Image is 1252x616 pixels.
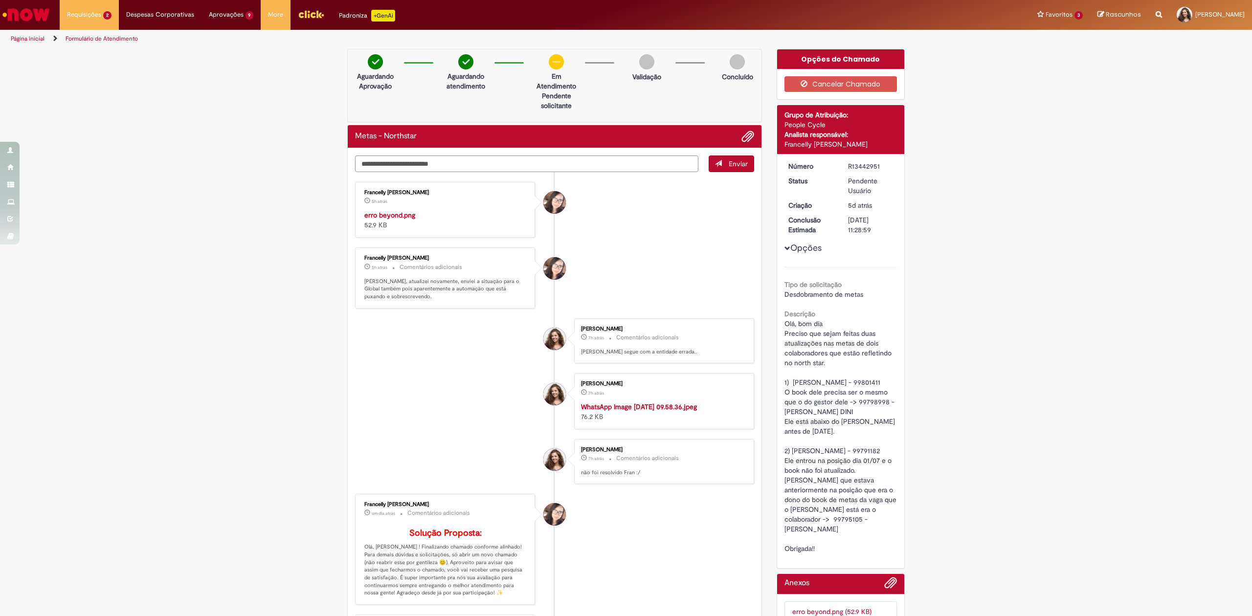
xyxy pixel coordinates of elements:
img: click_logo_yellow_360x200.png [298,7,324,22]
div: [PERSON_NAME] [581,381,744,387]
div: 25/08/2025 09:15:53 [848,200,894,210]
a: erro beyond.png [364,211,415,220]
span: Enviar [729,159,748,168]
button: Adicionar anexos [741,130,754,143]
span: 2 [103,11,112,20]
span: 3 [1074,11,1083,20]
div: Francelly Emilly Lucas [543,191,566,214]
time: 29/08/2025 10:06:00 [588,456,604,462]
div: Analista responsável: [784,130,897,139]
div: Ana Flavia Justino [543,448,566,471]
div: [PERSON_NAME] [581,326,744,332]
p: Aguardando Aprovação [352,71,399,91]
h2: Metas - Northstar Histórico de tíquete [355,132,417,141]
button: Cancelar Chamado [784,76,897,92]
small: Comentários adicionais [616,333,679,342]
div: Pendente Usuário [848,176,894,196]
dt: Número [781,161,841,171]
p: [PERSON_NAME], atualizei novamente, enviei a situação para o Global também pois aparentemente a a... [364,278,527,301]
span: um dia atrás [372,510,395,516]
div: Ana Flavia Justino [543,383,566,405]
img: check-circle-green.png [458,54,473,69]
span: [PERSON_NAME] [1195,10,1245,19]
span: More [268,10,283,20]
span: Requisições [67,10,101,20]
span: 7h atrás [588,456,604,462]
small: Comentários adicionais [400,263,462,271]
span: Favoritos [1046,10,1073,20]
div: Padroniza [339,10,395,22]
span: 5h atrás [372,198,387,204]
div: Grupo de Atribuição: [784,110,897,120]
ul: Trilhas de página [7,30,827,48]
a: Página inicial [11,35,45,43]
div: People Cycle [784,120,897,130]
span: 7h atrás [588,335,604,341]
div: Francelly Emilly Lucas [543,503,566,526]
b: Solução Proposta: [409,528,482,539]
span: Rascunhos [1106,10,1141,19]
a: erro beyond.png (52.9 KB) [792,607,872,616]
img: img-circle-grey.png [639,54,654,69]
span: 5h atrás [372,264,387,270]
img: ServiceNow [1,5,51,24]
span: 5d atrás [848,201,872,210]
div: R13442951 [848,161,894,171]
dt: Criação [781,200,841,210]
a: WhatsApp Image [DATE] 09.58.36.jpeg [581,402,697,411]
p: Pendente solicitante [533,91,580,110]
small: Comentários adicionais [616,454,679,462]
p: +GenAi [371,10,395,22]
span: Despesas Corporativas [126,10,194,20]
p: Olá, [PERSON_NAME] ! Finalizando chamado conforme alinhado! Para demais dúvidas e solicitações, s... [364,528,527,597]
small: Comentários adicionais [407,509,470,517]
time: 25/08/2025 09:15:53 [848,201,872,210]
span: 7h atrás [588,390,604,396]
div: Francelly [PERSON_NAME] [364,255,527,261]
time: 29/08/2025 11:48:03 [372,198,387,204]
a: Formulário de Atendimento [66,35,138,43]
div: Francelly [PERSON_NAME] [784,139,897,149]
dt: Status [781,176,841,186]
a: Rascunhos [1097,10,1141,20]
time: 29/08/2025 11:47:09 [372,264,387,270]
b: Descrição [784,309,815,318]
div: Francelly Emilly Lucas [543,257,566,280]
div: [PERSON_NAME] [581,447,744,453]
div: 52.9 KB [364,210,527,230]
div: 76.2 KB [581,402,744,421]
time: 29/08/2025 10:06:20 [588,335,604,341]
h2: Anexos [784,579,809,588]
span: Olá, bom dia Preciso que sejam feitas duas atualizações nas metas de dois colaboradores que estão... [784,319,898,553]
div: Ana Flavia Justino [543,328,566,350]
time: 28/08/2025 08:17:34 [372,510,395,516]
img: img-circle-grey.png [730,54,745,69]
span: Aprovações [209,10,244,20]
b: Tipo de solicitação [784,280,842,289]
div: Opções do Chamado [777,49,905,69]
p: Concluído [722,72,753,82]
p: [PERSON_NAME] segue com a entidade errada.. [581,348,744,356]
div: Francelly [PERSON_NAME] [364,190,527,196]
p: Validação [632,72,661,82]
button: Adicionar anexos [884,576,897,594]
img: circle-minus.png [549,54,564,69]
p: Aguardando atendimento [442,71,490,91]
img: check-circle-green.png [368,54,383,69]
button: Enviar [709,155,754,172]
p: não foi resolvido Fran :/ [581,469,744,477]
p: Em Atendimento [533,71,580,91]
div: Francelly [PERSON_NAME] [364,502,527,507]
div: [DATE] 11:28:59 [848,215,894,235]
dt: Conclusão Estimada [781,215,841,235]
textarea: Digite sua mensagem aqui... [355,155,698,173]
span: 9 [246,11,254,20]
time: 29/08/2025 10:06:10 [588,390,604,396]
span: Desdobramento de metas [784,290,863,299]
